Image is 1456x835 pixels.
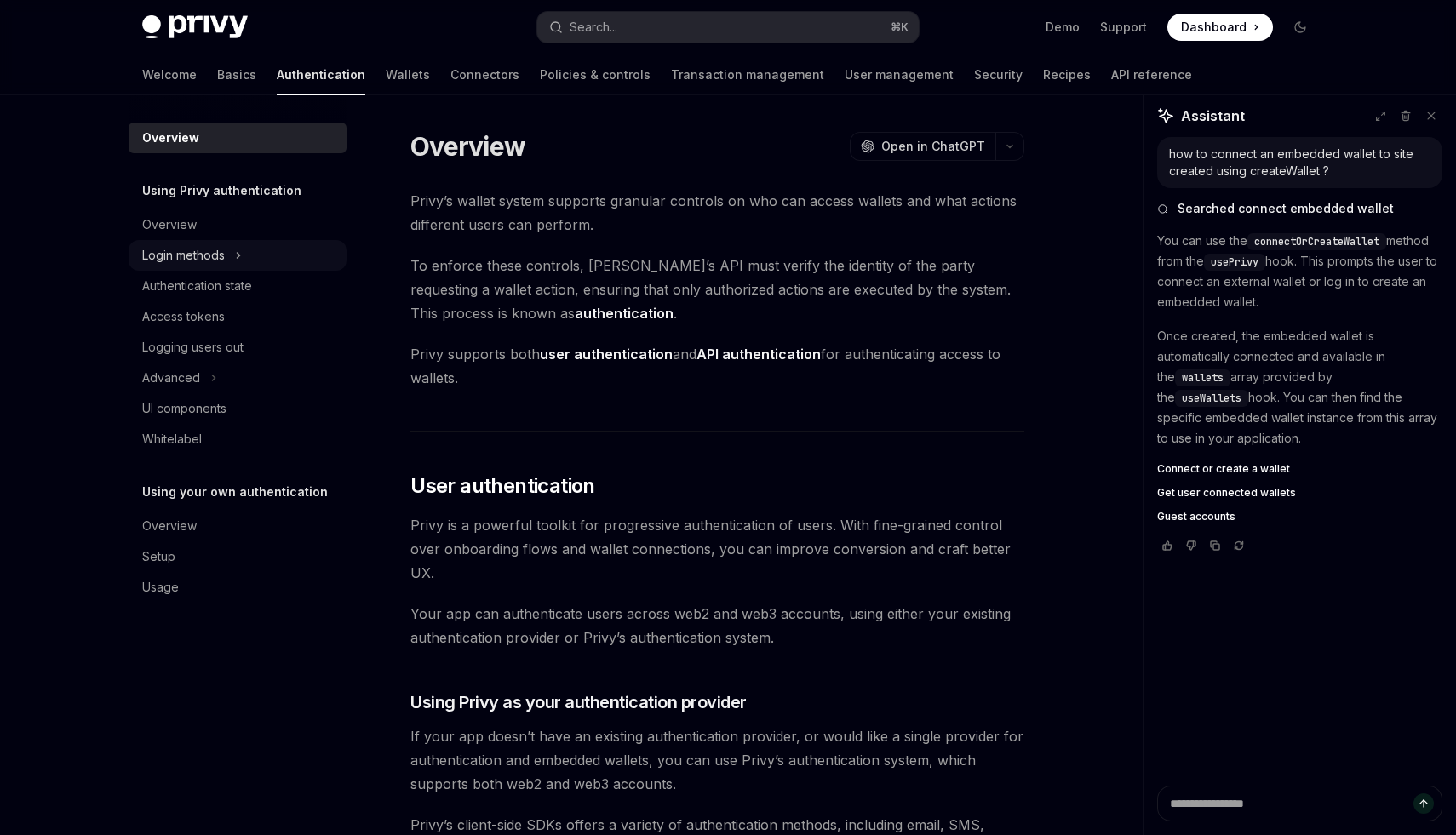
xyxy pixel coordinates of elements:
[410,131,525,162] h1: Overview
[129,424,347,455] a: Whitelabel
[1157,200,1442,217] button: Searched connect embedded wallet
[1181,106,1245,126] span: Assistant
[142,546,175,567] div: Setup
[129,271,347,301] a: Authentication state
[696,346,821,363] strong: API authentication
[142,214,197,235] div: Overview
[1178,200,1394,217] span: Searched connect embedded wallet
[891,20,909,34] span: ⌘ K
[1157,231,1442,312] p: You can use the method from the hook. This prompts the user to connect an external wallet or log ...
[1182,371,1224,385] span: wallets
[277,54,365,95] a: Authentication
[410,342,1024,390] span: Privy supports both and for authenticating access to wallets.
[1287,14,1314,41] button: Toggle dark mode
[410,472,595,500] span: User authentication
[142,429,202,449] div: Whitelabel
[974,54,1023,95] a: Security
[142,15,248,39] img: dark logo
[1157,486,1442,500] a: Get user connected wallets
[1169,146,1430,180] div: how to connect an embedded wallet to site created using createWallet ?
[1111,54,1192,95] a: API reference
[1157,462,1442,476] a: Connect or create a wallet
[142,180,301,201] h5: Using Privy authentication
[1182,392,1241,405] span: useWallets
[142,398,226,419] div: UI components
[142,337,244,357] div: Logging users out
[410,254,1024,325] span: To enforce these controls, [PERSON_NAME]’s API must verify the identity of the party requesting a...
[142,368,200,388] div: Advanced
[1157,510,1442,523] a: Guest accounts
[540,54,651,95] a: Policies & controls
[386,54,430,95] a: Wallets
[129,393,347,424] a: UI components
[129,209,347,240] a: Overview
[540,346,673,363] strong: user authentication
[142,306,225,327] div: Access tokens
[129,511,347,541] a: Overview
[129,301,347,332] a: Access tokens
[142,128,199,148] div: Overview
[845,54,954,95] a: User management
[1046,19,1080,36] a: Demo
[142,276,252,296] div: Authentication state
[410,690,747,714] span: Using Privy as your authentication provider
[1157,462,1290,476] span: Connect or create a wallet
[570,17,617,37] div: Search...
[410,513,1024,585] span: Privy is a powerful toolkit for progressive authentication of users. With fine-grained control ov...
[129,332,347,363] a: Logging users out
[142,245,225,266] div: Login methods
[450,54,519,95] a: Connectors
[850,132,995,161] button: Open in ChatGPT
[129,123,347,153] a: Overview
[129,572,347,603] a: Usage
[142,577,179,598] div: Usage
[1100,19,1147,36] a: Support
[410,724,1024,796] span: If your app doesn’t have an existing authentication provider, or would like a single provider for...
[1157,510,1235,523] span: Guest accounts
[1157,486,1296,500] span: Get user connected wallets
[1413,793,1434,814] button: Send message
[881,138,985,155] span: Open in ChatGPT
[1254,235,1379,249] span: connectOrCreateWallet
[410,602,1024,649] span: Your app can authenticate users across web2 and web3 accounts, using either your existing authent...
[1167,14,1273,41] a: Dashboard
[1181,19,1247,36] span: Dashboard
[410,189,1024,237] span: Privy’s wallet system supports granular controls on who can access wallets and what actions diffe...
[1157,326,1442,449] p: Once created, the embedded wallet is automatically connected and available in the array provided ...
[142,482,328,502] h5: Using your own authentication
[575,305,674,322] strong: authentication
[671,54,824,95] a: Transaction management
[217,54,256,95] a: Basics
[1211,255,1258,269] span: usePrivy
[537,12,919,43] button: Search...⌘K
[129,541,347,572] a: Setup
[1043,54,1091,95] a: Recipes
[142,54,197,95] a: Welcome
[142,516,197,536] div: Overview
